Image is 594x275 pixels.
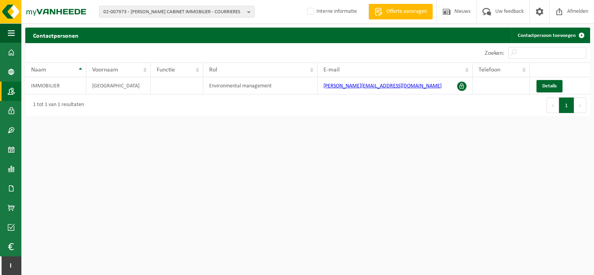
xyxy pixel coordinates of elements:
[542,84,557,89] span: Details
[384,8,429,16] span: Offerte aanvragen
[559,97,574,113] button: 1
[323,67,340,73] span: E-mail
[86,77,151,94] td: [GEOGRAPHIC_DATA]
[31,67,46,73] span: Naam
[547,97,559,113] button: Previous
[306,6,357,17] label: Interne informatie
[103,6,244,18] span: 02-007973 - [PERSON_NAME] CABINET IMMOBILIER - COURRIERES
[369,4,433,19] a: Offerte aanvragen
[157,67,175,73] span: Functie
[479,67,500,73] span: Telefoon
[25,77,86,94] td: IMMOBILIER
[485,50,504,56] label: Zoeken:
[209,67,217,73] span: Rol
[203,77,318,94] td: Environmental management
[323,83,442,89] a: [PERSON_NAME][EMAIL_ADDRESS][DOMAIN_NAME]
[536,80,563,92] a: Details
[512,28,589,43] a: Contactpersoon toevoegen
[99,6,255,17] button: 02-007973 - [PERSON_NAME] CABINET IMMOBILIER - COURRIERES
[574,97,586,113] button: Next
[92,67,118,73] span: Voornaam
[29,98,84,112] div: 1 tot 1 van 1 resultaten
[25,28,86,43] h2: Contactpersonen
